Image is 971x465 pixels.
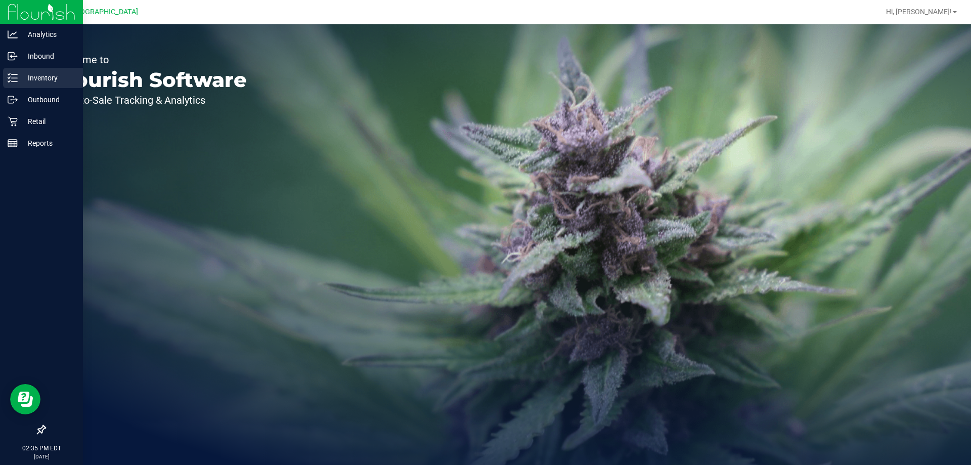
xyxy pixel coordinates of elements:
[5,453,78,460] p: [DATE]
[8,51,18,61] inline-svg: Inbound
[18,115,78,128] p: Retail
[8,138,18,148] inline-svg: Reports
[18,72,78,84] p: Inventory
[18,50,78,62] p: Inbound
[69,8,138,16] span: [GEOGRAPHIC_DATA]
[8,29,18,39] inline-svg: Analytics
[18,28,78,40] p: Analytics
[8,116,18,126] inline-svg: Retail
[55,70,247,90] p: Flourish Software
[8,73,18,83] inline-svg: Inventory
[18,94,78,106] p: Outbound
[18,137,78,149] p: Reports
[55,95,247,105] p: Seed-to-Sale Tracking & Analytics
[8,95,18,105] inline-svg: Outbound
[55,55,247,65] p: Welcome to
[5,444,78,453] p: 02:35 PM EDT
[10,384,40,414] iframe: Resource center
[886,8,952,16] span: Hi, [PERSON_NAME]!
